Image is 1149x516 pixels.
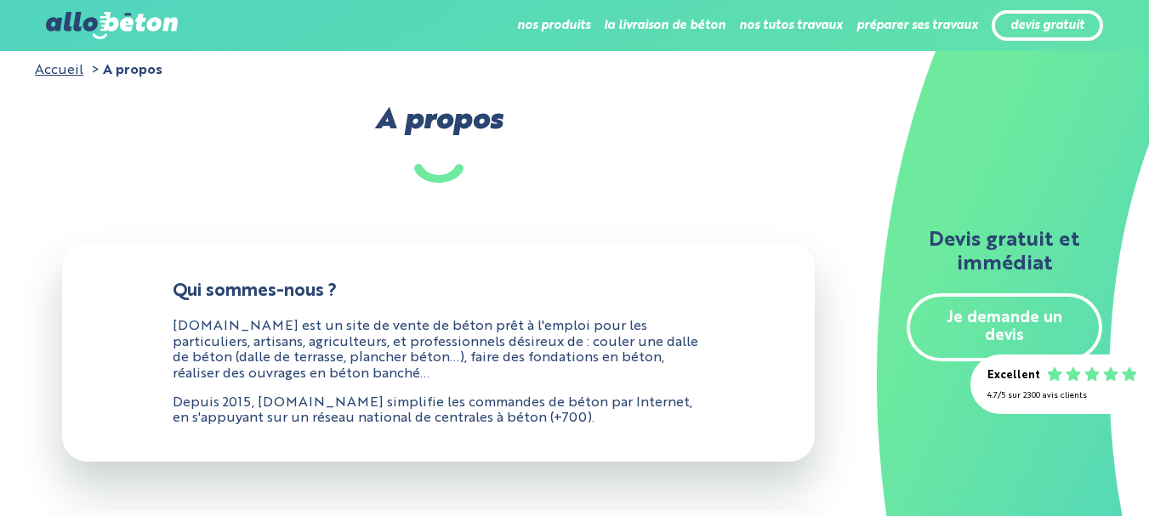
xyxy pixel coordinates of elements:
[173,319,703,382] p: [DOMAIN_NAME] est un site de vente de béton prêt à l'emploi pour les particuliers, artisans, agri...
[517,5,590,46] li: nos produits
[173,395,703,427] p: Depuis 2015, [DOMAIN_NAME] simplifie les commandes de béton par Internet, en s'appuyant sur un ré...
[173,281,703,302] h3: Qui sommes-nous ?
[35,64,83,77] a: Accueil
[739,5,843,46] li: nos tutos travaux
[35,104,842,182] h1: A propos
[87,63,162,78] li: A propos
[856,5,978,46] li: préparer ses travaux
[1010,19,1084,33] a: devis gratuit
[46,12,177,39] img: allobéton
[604,5,725,46] li: la livraison de béton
